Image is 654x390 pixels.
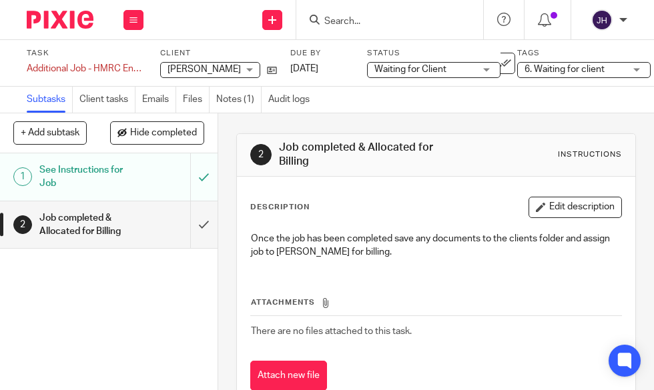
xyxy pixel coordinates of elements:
[142,87,176,113] a: Emails
[525,65,605,74] span: 6. Waiting for client
[374,65,446,74] span: Waiting for Client
[250,202,310,213] p: Description
[13,167,32,186] div: 1
[13,121,87,144] button: + Add subtask
[216,87,262,113] a: Notes (1)
[290,48,350,59] label: Due by
[250,144,272,165] div: 2
[27,48,143,59] label: Task
[27,11,93,29] img: Pixie
[591,9,613,31] img: svg%3E
[251,327,412,336] span: There are no files attached to this task.
[79,87,135,113] a: Client tasks
[39,208,131,242] h1: Job completed & Allocated for Billing
[27,62,143,75] div: Additional Job - HMRC Enquiry
[39,160,131,194] h1: See Instructions for Job
[251,299,315,306] span: Attachments
[529,197,622,218] button: Edit description
[268,87,316,113] a: Audit logs
[110,121,204,144] button: Hide completed
[279,141,464,169] h1: Job completed & Allocated for Billing
[168,65,241,74] span: [PERSON_NAME]
[27,87,73,113] a: Subtasks
[130,128,197,139] span: Hide completed
[160,48,277,59] label: Client
[558,149,622,160] div: Instructions
[290,64,318,73] span: [DATE]
[323,16,443,28] input: Search
[251,232,621,259] p: Once the job has been completed save any documents to the clients folder and assign job to [PERSO...
[517,48,651,59] label: Tags
[13,215,32,234] div: 2
[367,48,501,59] label: Status
[183,87,210,113] a: Files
